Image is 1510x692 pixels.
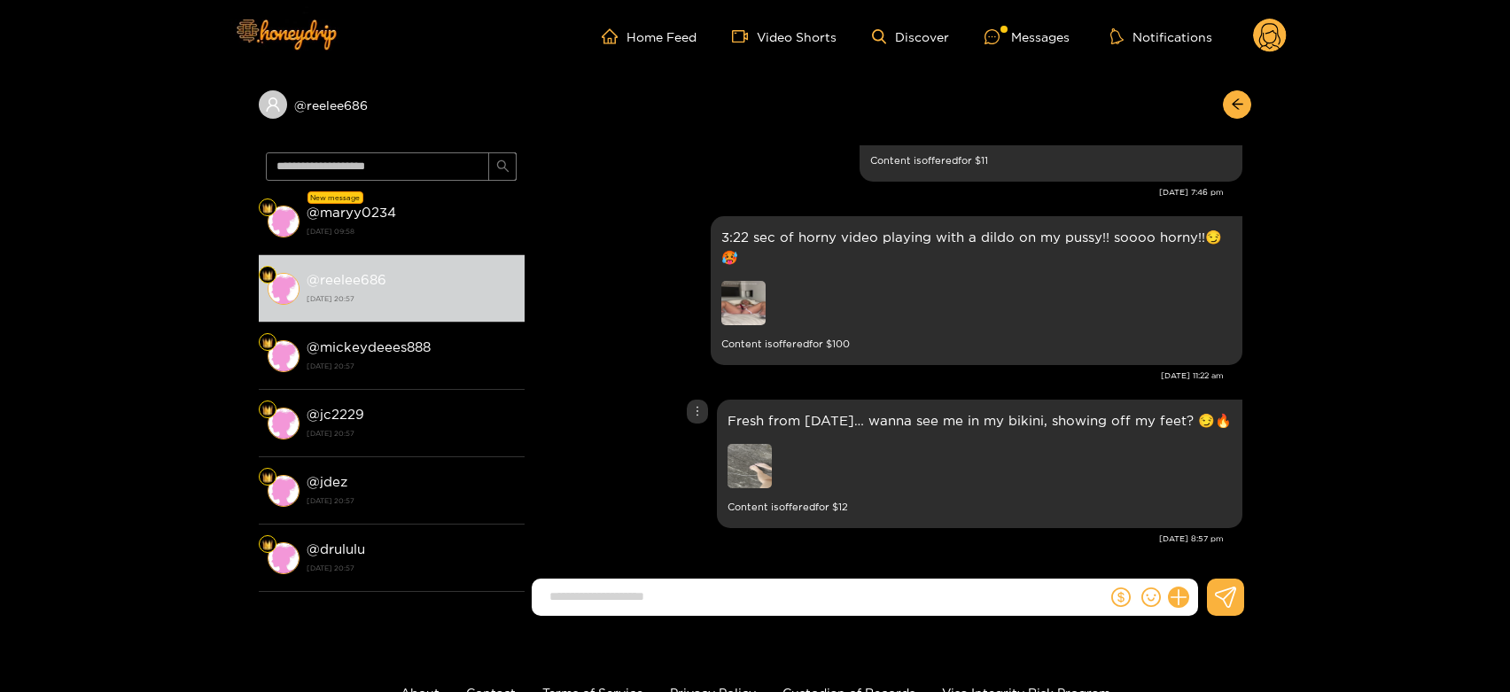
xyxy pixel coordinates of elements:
[307,474,347,489] strong: @ jdez
[1223,90,1251,119] button: arrow-left
[268,340,300,372] img: conversation
[870,151,1232,171] small: Content is offered for $ 11
[265,97,281,113] span: user
[307,272,386,287] strong: @ reelee686
[268,542,300,574] img: conversation
[721,334,1232,354] small: Content is offered for $ 100
[728,410,1232,431] p: Fresh from [DATE]… wanna see me in my bikini, showing off my feet? 😏🔥
[307,560,516,576] strong: [DATE] 20:57
[307,291,516,307] strong: [DATE] 20:57
[496,159,510,175] span: search
[1141,587,1161,607] span: smile
[262,540,273,550] img: Fan Level
[691,405,704,417] span: more
[307,493,516,509] strong: [DATE] 20:57
[732,28,837,44] a: Video Shorts
[985,27,1070,47] div: Messages
[307,339,431,354] strong: @ mickeydeees888
[1105,27,1218,45] button: Notifications
[268,408,300,439] img: conversation
[728,497,1232,517] small: Content is offered for $ 12
[307,191,363,204] div: New message
[717,400,1242,528] div: Oct. 2, 8:57 pm
[1111,587,1131,607] span: dollar
[262,203,273,214] img: Fan Level
[307,541,365,556] strong: @ drululu
[721,281,766,325] img: preview
[602,28,627,44] span: home
[262,338,273,348] img: Fan Level
[533,186,1224,198] div: [DATE] 7:46 pm
[268,475,300,507] img: conversation
[262,270,273,281] img: Fan Level
[262,405,273,416] img: Fan Level
[307,425,516,441] strong: [DATE] 20:57
[268,273,300,305] img: conversation
[1231,97,1244,113] span: arrow-left
[533,369,1224,382] div: [DATE] 11:22 am
[728,444,772,488] img: preview
[872,29,949,44] a: Discover
[307,358,516,374] strong: [DATE] 20:57
[602,28,697,44] a: Home Feed
[488,152,517,181] button: search
[307,407,364,422] strong: @ jc2229
[732,28,757,44] span: video-camera
[307,205,396,220] strong: @ maryy0234
[721,227,1232,268] p: 3:22 sec of horny video playing with a dildo on my pussy!! soooo horny!!😏🥵
[711,216,1242,365] div: Oct. 2, 11:22 am
[1108,584,1134,610] button: dollar
[307,223,516,239] strong: [DATE] 09:58
[268,206,300,237] img: conversation
[259,90,525,119] div: @reelee686
[262,472,273,483] img: Fan Level
[533,533,1224,545] div: [DATE] 8:57 pm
